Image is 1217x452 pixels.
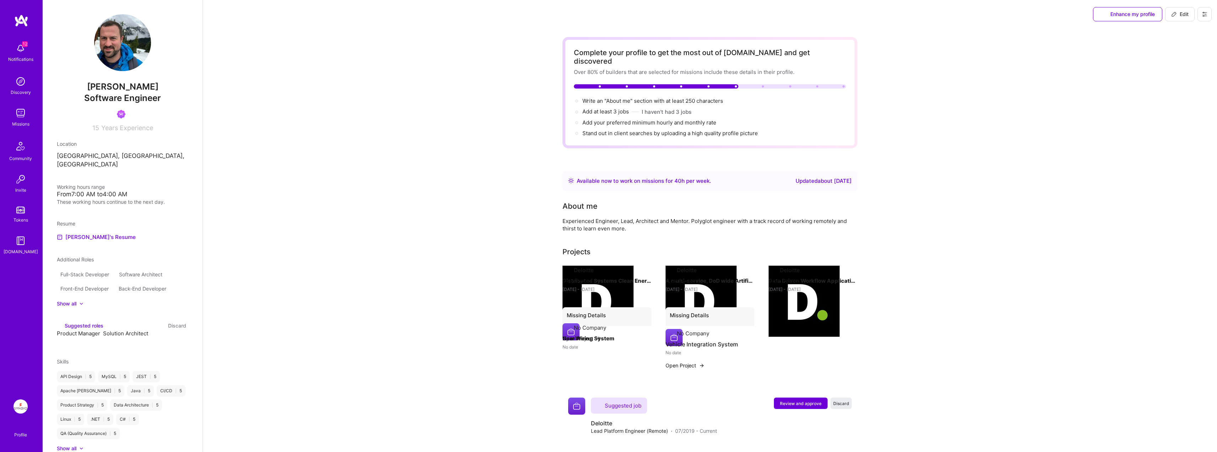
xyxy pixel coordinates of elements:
[574,324,606,331] div: No Company
[150,374,151,379] span: |
[57,414,84,425] div: Linux 5
[57,152,188,169] p: [GEOGRAPHIC_DATA], [GEOGRAPHIC_DATA], [GEOGRAPHIC_DATA]
[568,398,585,415] img: Company logo
[666,276,754,286] h4: A multi-service, DoD wide Artificial Intelligence platform
[1171,11,1189,18] span: Edit
[677,330,709,337] div: No Company
[22,41,28,47] span: 12
[109,431,111,436] span: |
[1165,7,1195,21] button: Edit
[596,278,602,284] img: arrow-right
[780,266,800,274] div: Deloitte
[12,399,29,414] a: Syndio: Transformation Engine Modernization
[15,186,26,194] div: Invite
[175,388,177,394] span: |
[562,307,651,326] div: Missing Details
[9,155,32,162] div: Community
[562,323,580,340] img: Company logo
[92,124,99,132] span: 15
[774,398,828,409] button: Review and approve
[577,177,711,185] div: Available now to work on missions for h per week .
[57,220,75,227] span: Resume
[103,416,104,422] span: |
[12,424,29,438] a: Profile
[119,374,121,379] span: |
[674,177,682,184] span: 40
[97,402,98,408] span: |
[57,283,112,294] div: Front-End Developer
[666,266,737,337] img: Company logo
[105,337,111,343] i: Accept
[675,427,717,435] span: 07/2019 - Current
[14,14,28,27] img: logo
[57,371,95,382] div: API Design 5
[596,336,602,341] img: arrow-right
[14,172,28,186] img: Invite
[57,198,188,206] div: These working hours continue to the next day.
[152,402,153,408] span: |
[562,277,602,285] button: Open Project
[57,256,94,262] span: Additional Roles
[14,106,28,120] img: teamwork
[57,385,124,397] div: Apache [PERSON_NAME] 5
[666,362,705,369] button: Open Project
[127,385,154,397] div: Java 5
[84,93,161,103] span: Software Engineer
[14,399,28,414] img: Syndio: Transformation Engine Modernization
[101,124,153,132] span: Years Experience
[666,307,754,326] div: Missing Details
[562,334,651,343] h4: New Wiring System
[780,400,822,406] span: Review and approve
[133,371,160,382] div: JEST 5
[562,276,651,286] h4: Distributed Systems Clean Energy
[591,398,647,414] div: Suggested job
[57,81,188,92] span: [PERSON_NAME]
[14,74,28,89] img: discovery
[574,48,846,65] div: Complete your profile to get the most out of [DOMAIN_NAME] and get discovered
[574,68,846,76] div: Over 80% of builders that are selected for missions include these details in their profile.
[769,286,857,293] div: [DATE] - [DATE]
[666,340,754,349] h4: Vehicle Integration System
[115,283,170,294] div: Back-End Developer
[166,321,188,330] button: Discard
[591,419,717,427] h4: Deloitte
[14,41,28,55] img: bell
[582,129,758,137] div: Stand out in client searches by uploading a high quality profile picture
[677,266,697,274] div: Deloitte
[116,414,139,425] div: C# 5
[110,399,162,411] div: Data Architecture 5
[699,363,705,368] img: arrow-right
[8,55,33,63] div: Notifications
[57,322,103,329] div: Suggested roles
[568,178,574,184] img: Availability
[87,414,113,425] div: .NET 5
[1100,12,1106,17] i: icon SuggestedTeams
[57,323,62,328] i: icon SuggestedTeams
[574,266,594,274] div: Deloitte
[98,371,130,382] div: MySQL 5
[115,269,166,280] div: Software Architect
[129,416,130,422] span: |
[12,138,29,155] img: Community
[4,248,38,255] div: [DOMAIN_NAME]
[16,207,25,213] img: tokens
[666,277,705,285] button: Open Project
[59,344,64,349] i: Reject
[562,343,651,351] div: No date
[666,349,754,356] div: No date
[582,108,629,115] span: Add at least 3 jobs
[666,329,683,346] img: Company logo
[562,335,602,342] button: Open Project
[769,266,840,337] img: Company logo
[59,337,64,343] i: Accept
[562,217,857,232] div: Experienced Engineer, Lead, Architect and Mentor. Polyglot engineer with a track record of workin...
[671,427,672,435] span: ·
[562,286,651,293] div: [DATE] - [DATE]
[12,120,29,128] div: Missions
[57,445,76,452] div: Show all
[57,184,105,190] span: Working hours range
[14,234,28,248] img: guide book
[802,278,808,284] img: arrow-right
[144,388,145,394] span: |
[114,388,115,394] span: |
